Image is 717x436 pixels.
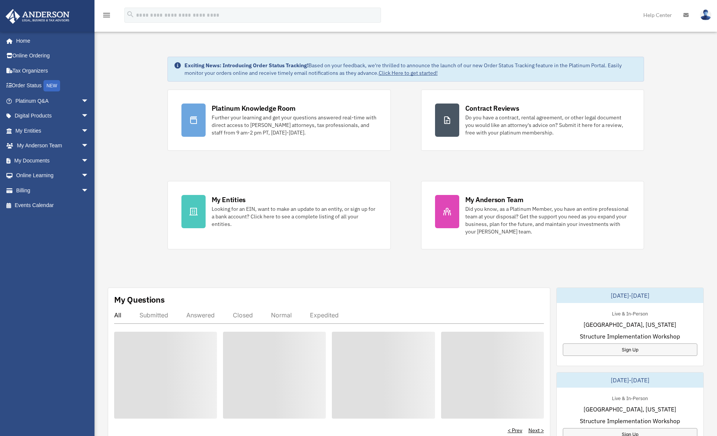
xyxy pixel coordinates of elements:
a: Sign Up [563,343,697,356]
div: Expedited [310,311,339,319]
a: Billingarrow_drop_down [5,183,100,198]
div: Submitted [139,311,168,319]
a: < Prev [508,427,522,434]
a: menu [102,13,111,20]
a: Platinum Q&Aarrow_drop_down [5,93,100,108]
span: arrow_drop_down [81,123,96,139]
a: Click Here to get started! [379,70,438,76]
img: User Pic [700,9,711,20]
a: My Documentsarrow_drop_down [5,153,100,168]
a: My Anderson Teamarrow_drop_down [5,138,100,153]
span: arrow_drop_down [81,168,96,184]
span: Structure Implementation Workshop [580,416,680,425]
div: Contract Reviews [465,104,519,113]
div: My Anderson Team [465,195,523,204]
div: Looking for an EIN, want to make an update to an entity, or sign up for a bank account? Click her... [212,205,377,228]
a: My Entitiesarrow_drop_down [5,123,100,138]
div: Normal [271,311,292,319]
a: Tax Organizers [5,63,100,78]
img: Anderson Advisors Platinum Portal [3,9,72,24]
div: Did you know, as a Platinum Member, you have an entire professional team at your disposal? Get th... [465,205,630,235]
a: Home [5,33,96,48]
a: Digital Productsarrow_drop_down [5,108,100,124]
div: My Questions [114,294,165,305]
div: Do you have a contract, rental agreement, or other legal document you would like an attorney's ad... [465,114,630,136]
span: arrow_drop_down [81,183,96,198]
span: [GEOGRAPHIC_DATA], [US_STATE] [584,405,676,414]
a: Events Calendar [5,198,100,213]
a: Next > [528,427,544,434]
i: search [126,10,135,19]
span: [GEOGRAPHIC_DATA], [US_STATE] [584,320,676,329]
i: menu [102,11,111,20]
div: Answered [186,311,215,319]
strong: Exciting News: Introducing Order Status Tracking! [184,62,308,69]
span: arrow_drop_down [81,108,96,124]
div: Live & In-Person [606,394,654,402]
a: Online Learningarrow_drop_down [5,168,100,183]
div: All [114,311,121,319]
a: Contract Reviews Do you have a contract, rental agreement, or other legal document you would like... [421,90,644,151]
div: [DATE]-[DATE] [557,373,703,388]
a: Order StatusNEW [5,78,100,94]
span: arrow_drop_down [81,153,96,169]
div: Platinum Knowledge Room [212,104,296,113]
a: Platinum Knowledge Room Further your learning and get your questions answered real-time with dire... [167,90,391,151]
span: arrow_drop_down [81,93,96,109]
div: My Entities [212,195,246,204]
div: NEW [43,80,60,91]
span: arrow_drop_down [81,138,96,154]
a: My Entities Looking for an EIN, want to make an update to an entity, or sign up for a bank accoun... [167,181,391,249]
div: Live & In-Person [606,309,654,317]
div: Based on your feedback, we're thrilled to announce the launch of our new Order Status Tracking fe... [184,62,638,77]
span: Structure Implementation Workshop [580,332,680,341]
a: Online Ordering [5,48,100,63]
div: Closed [233,311,253,319]
div: [DATE]-[DATE] [557,288,703,303]
a: My Anderson Team Did you know, as a Platinum Member, you have an entire professional team at your... [421,181,644,249]
div: Further your learning and get your questions answered real-time with direct access to [PERSON_NAM... [212,114,377,136]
